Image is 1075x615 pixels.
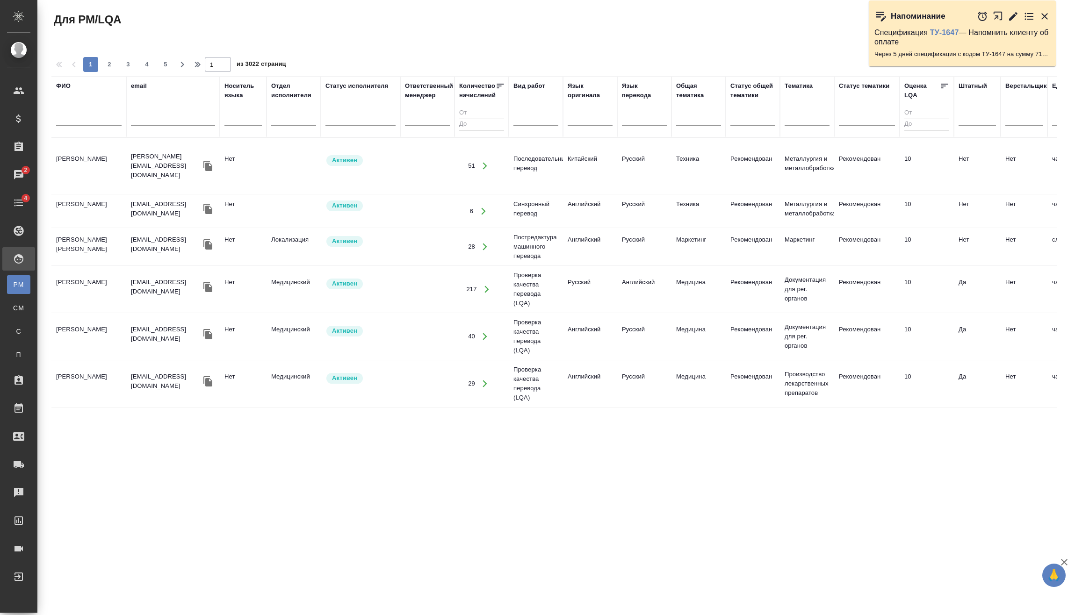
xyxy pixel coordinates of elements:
td: Английский [563,195,617,228]
div: перевод идеальный/почти идеальный. Ни редактор, ни корректор не нужен [904,235,949,244]
div: 40 [468,332,475,341]
div: Оценка LQA [904,81,940,100]
td: [PERSON_NAME] [51,273,126,306]
span: Для PM/LQA [51,12,121,27]
button: Открыть работы [477,280,497,299]
span: 2 [102,60,117,69]
a: 4 [2,191,35,215]
a: С [7,322,30,341]
td: Нет [1001,150,1047,182]
div: Штатный [959,81,987,91]
div: 6 [470,207,473,216]
td: Рекомендован [834,195,900,228]
td: Рекомендован [834,150,900,182]
div: Рядовой исполнитель: назначай с учетом рейтинга [325,200,396,212]
a: PM [7,275,30,294]
button: Отложить [977,11,988,22]
button: Скопировать [201,237,215,251]
button: Скопировать [201,202,215,216]
div: Вид работ [513,81,545,91]
td: Рекомендован [726,367,780,400]
button: Закрыть [1039,11,1050,22]
td: Документация для рег. органов [780,271,834,308]
td: Рекомендован [726,273,780,306]
td: Рекомендован [726,150,780,182]
div: Верстальщик [1005,81,1047,91]
td: Нет [1001,367,1047,400]
p: Активен [332,373,357,383]
div: ФИО [56,81,71,91]
td: Нет [220,195,267,228]
td: Нет [220,230,267,263]
p: Активен [332,236,357,246]
div: Носитель языка [224,81,262,100]
td: Китайский [563,150,617,182]
td: Техника [671,195,726,228]
td: [PERSON_NAME] [51,367,126,400]
div: 51 [468,161,475,171]
span: П [12,350,26,359]
div: Тематика [785,81,813,91]
td: Рекомендован [834,320,900,353]
td: Металлургия и металлобработка [780,195,834,228]
td: Да [954,367,1001,400]
td: Локализация [267,230,321,263]
div: перевод идеальный/почти идеальный. Ни редактор, ни корректор не нужен [904,325,949,334]
div: 29 [468,379,475,388]
button: 2 [102,57,117,72]
td: Нет [1001,273,1047,306]
div: Отдел исполнителя [271,81,316,100]
button: Редактировать [1008,11,1019,22]
td: Нет [1001,230,1047,263]
td: Русский [617,195,671,228]
td: Английский [563,320,617,353]
div: Рядовой исполнитель: назначай с учетом рейтинга [325,372,396,385]
input: До [459,119,504,130]
input: До [904,119,949,130]
td: Английский [563,230,617,263]
td: Медицинский [267,367,321,400]
td: Маркетинг [780,230,834,263]
td: Русский [617,320,671,353]
td: Рекомендован [834,230,900,263]
div: Общая тематика [676,81,721,100]
button: Открыть работы [474,201,493,221]
td: Проверка качества перевода (LQA) [509,360,563,407]
div: Статус общей тематики [730,81,775,100]
span: 🙏 [1046,565,1062,585]
p: Через 5 дней спецификация с кодом ТУ-1647 на сумму 7122480 RUB будет просрочена [874,50,1050,59]
button: 5 [158,57,173,72]
div: Статус исполнителя [325,81,388,91]
button: Скопировать [201,159,215,173]
button: Скопировать [201,280,215,294]
span: 4 [18,193,33,203]
div: Рядовой исполнитель: назначай с учетом рейтинга [325,278,396,290]
div: Язык перевода [622,81,667,100]
a: 2 [2,163,35,186]
span: 2 [18,165,33,175]
td: Медицинский [267,273,321,306]
button: 🙏 [1042,564,1066,587]
td: Нет [1001,195,1047,228]
div: Язык оригинала [568,81,613,100]
a: CM [7,299,30,317]
p: [EMAIL_ADDRESS][DOMAIN_NAME] [131,200,201,218]
td: Английский [617,273,671,306]
div: 217 [466,285,476,294]
td: Да [954,320,1001,353]
p: [EMAIL_ADDRESS][DOMAIN_NAME] [131,278,201,296]
td: Производство лекарственных препаратов [780,365,834,402]
td: Английский [563,367,617,400]
td: Рекомендован [726,230,780,263]
button: Перейти в todo [1024,11,1035,22]
p: [EMAIL_ADDRESS][DOMAIN_NAME] [131,325,201,343]
td: [PERSON_NAME] [51,150,126,182]
div: перевод идеальный/почти идеальный. Ни редактор, ни корректор не нужен [904,372,949,381]
span: PM [12,280,26,289]
td: Русский [617,367,671,400]
td: Нет [954,195,1001,228]
p: [EMAIL_ADDRESS][DOMAIN_NAME] [131,235,201,254]
div: email [131,81,147,91]
p: Активен [332,279,357,288]
td: Русский [617,230,671,263]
